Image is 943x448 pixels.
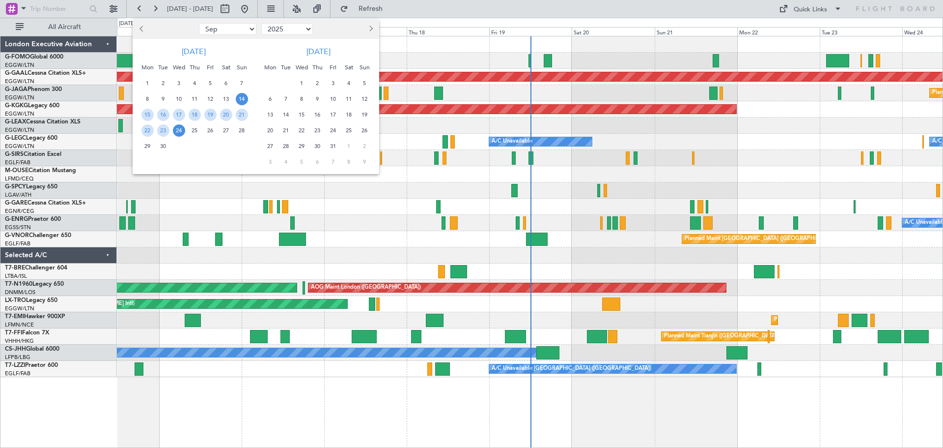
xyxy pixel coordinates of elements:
span: 1 [343,140,355,152]
span: 3 [264,156,277,168]
div: 22-9-2025 [139,122,155,138]
div: 2-11-2025 [357,138,372,154]
div: 10-9-2025 [171,91,187,107]
span: 3 [173,77,185,90]
div: Sat [218,60,234,75]
div: Tue [155,60,171,75]
div: 8-10-2025 [294,91,309,107]
div: Thu [187,60,202,75]
span: 2 [359,140,371,152]
div: 15-9-2025 [139,107,155,122]
select: Select year [261,23,313,35]
span: 13 [264,109,277,121]
span: 21 [236,109,248,121]
div: 9-11-2025 [357,154,372,170]
div: 6-11-2025 [309,154,325,170]
span: 30 [311,140,324,152]
span: 23 [157,124,169,137]
div: 8-11-2025 [341,154,357,170]
span: 1 [296,77,308,90]
div: 3-9-2025 [171,75,187,91]
div: 2-9-2025 [155,75,171,91]
div: 30-9-2025 [155,138,171,154]
div: 2-10-2025 [309,75,325,91]
span: 15 [296,109,308,121]
div: 1-10-2025 [294,75,309,91]
div: 26-10-2025 [357,122,372,138]
span: 10 [173,93,185,105]
div: 18-9-2025 [187,107,202,122]
span: 8 [296,93,308,105]
div: 15-10-2025 [294,107,309,122]
div: 18-10-2025 [341,107,357,122]
span: 25 [189,124,201,137]
span: 15 [141,109,154,121]
div: 16-9-2025 [155,107,171,122]
div: Tue [278,60,294,75]
div: 21-9-2025 [234,107,250,122]
span: 5 [359,77,371,90]
div: Wed [294,60,309,75]
div: 3-11-2025 [262,154,278,170]
span: 26 [204,124,217,137]
button: Next month [365,21,376,37]
span: 4 [189,77,201,90]
span: 18 [343,109,355,121]
span: 6 [264,93,277,105]
span: 1 [141,77,154,90]
div: 9-10-2025 [309,91,325,107]
span: 21 [280,124,292,137]
span: 14 [236,93,248,105]
div: 21-10-2025 [278,122,294,138]
div: Fri [325,60,341,75]
span: 5 [296,156,308,168]
div: 28-10-2025 [278,138,294,154]
div: 11-9-2025 [187,91,202,107]
div: 25-9-2025 [187,122,202,138]
div: 20-10-2025 [262,122,278,138]
span: 8 [141,93,154,105]
span: 11 [189,93,201,105]
div: 29-9-2025 [139,138,155,154]
span: 30 [157,140,169,152]
div: 17-10-2025 [325,107,341,122]
span: 20 [220,109,232,121]
div: 27-10-2025 [262,138,278,154]
span: 7 [236,77,248,90]
div: 17-9-2025 [171,107,187,122]
span: 11 [343,93,355,105]
span: 3 [327,77,339,90]
div: Mon [262,60,278,75]
div: 4-10-2025 [341,75,357,91]
span: 2 [311,77,324,90]
div: 29-10-2025 [294,138,309,154]
div: 4-9-2025 [187,75,202,91]
div: 10-10-2025 [325,91,341,107]
span: 24 [327,124,339,137]
span: 19 [359,109,371,121]
div: 14-9-2025 [234,91,250,107]
div: Sun [234,60,250,75]
div: 12-10-2025 [357,91,372,107]
div: 1-9-2025 [139,75,155,91]
span: 9 [359,156,371,168]
span: 14 [280,109,292,121]
span: 24 [173,124,185,137]
span: 22 [296,124,308,137]
span: 8 [343,156,355,168]
span: 5 [204,77,217,90]
div: 26-9-2025 [202,122,218,138]
span: 27 [220,124,232,137]
div: 8-9-2025 [139,91,155,107]
div: Thu [309,60,325,75]
div: 24-9-2025 [171,122,187,138]
div: Sat [341,60,357,75]
div: 20-9-2025 [218,107,234,122]
span: 29 [296,140,308,152]
span: 28 [236,124,248,137]
div: 13-9-2025 [218,91,234,107]
div: 19-9-2025 [202,107,218,122]
div: 5-11-2025 [294,154,309,170]
span: 12 [359,93,371,105]
select: Select month [199,23,256,35]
